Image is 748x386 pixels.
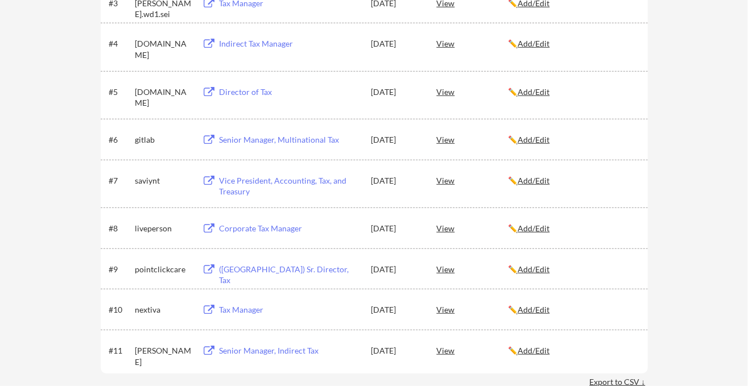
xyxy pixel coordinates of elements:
div: nextiva [135,304,192,316]
div: View [436,299,508,319]
div: [DOMAIN_NAME] [135,38,192,60]
div: View [436,340,508,360]
div: ✏️ [508,86,638,98]
div: #8 [109,223,131,234]
div: ✏️ [508,134,638,146]
div: View [436,218,508,238]
div: [DATE] [371,134,421,146]
div: ✏️ [508,38,638,49]
div: [PERSON_NAME] [135,345,192,367]
div: [DATE] [371,38,421,49]
div: View [436,129,508,150]
div: Corporate Tax Manager [219,223,360,234]
div: View [436,170,508,190]
div: Senior Manager, Indirect Tax [219,345,360,356]
div: [DATE] [371,345,421,356]
div: #10 [109,304,131,316]
div: ([GEOGRAPHIC_DATA]) Sr. Director, Tax [219,264,360,286]
div: Director of Tax [219,86,360,98]
div: [DATE] [371,223,421,234]
div: ✏️ [508,264,638,275]
u: Add/Edit [518,223,549,233]
div: Senior Manager, Multinational Tax [219,134,360,146]
div: #4 [109,38,131,49]
u: Add/Edit [518,346,549,355]
div: View [436,259,508,279]
u: Add/Edit [518,176,549,185]
u: Add/Edit [518,39,549,48]
div: Vice President, Accounting, Tax, and Treasury [219,175,360,197]
div: #7 [109,175,131,186]
div: View [436,33,508,53]
div: [DATE] [371,175,421,186]
div: pointclickcare [135,264,192,275]
div: ✏️ [508,304,638,316]
div: #6 [109,134,131,146]
div: saviynt [135,175,192,186]
u: Add/Edit [518,87,549,97]
div: #5 [109,86,131,98]
div: View [436,81,508,102]
div: [DATE] [371,264,421,275]
div: [DOMAIN_NAME] [135,86,192,109]
div: #9 [109,264,131,275]
div: Tax Manager [219,304,360,316]
div: #11 [109,345,131,356]
div: [DATE] [371,86,421,98]
div: gitlab [135,134,192,146]
div: ✏️ [508,175,638,186]
u: Add/Edit [518,264,549,274]
div: Indirect Tax Manager [219,38,360,49]
u: Add/Edit [518,135,549,144]
div: [DATE] [371,304,421,316]
div: ✏️ [508,223,638,234]
u: Add/Edit [518,305,549,314]
div: ✏️ [508,345,638,356]
div: liveperson [135,223,192,234]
